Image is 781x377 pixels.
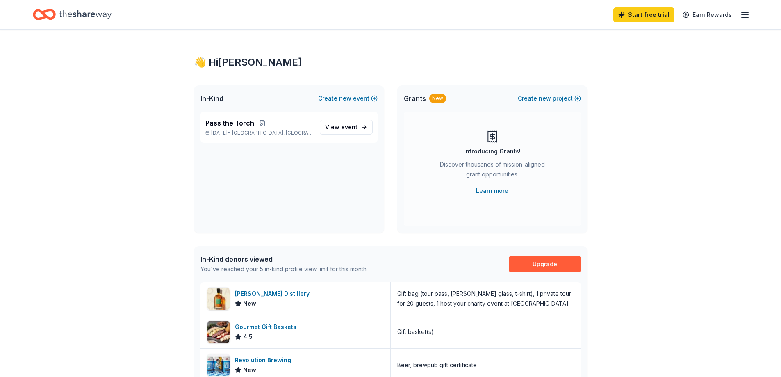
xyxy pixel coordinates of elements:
[613,7,674,22] a: Start free trial
[404,94,426,103] span: Grants
[232,130,313,136] span: [GEOGRAPHIC_DATA], [GEOGRAPHIC_DATA]
[200,94,223,103] span: In-Kind
[243,299,256,308] span: New
[194,56,587,69] div: 👋 Hi [PERSON_NAME]
[429,94,446,103] div: New
[509,256,581,272] a: Upgrade
[200,264,368,274] div: You've reached your 5 in-kind profile view limit for this month.
[200,254,368,264] div: In-Kind donors viewed
[476,186,508,196] a: Learn more
[243,332,253,342] span: 4.5
[464,146,521,156] div: Introducing Grants!
[339,94,351,103] span: new
[397,289,574,308] div: Gift bag (tour pass, [PERSON_NAME] glass, t-shirt), 1 private tour for 20 guests, 1 host your cha...
[325,122,357,132] span: View
[539,94,551,103] span: new
[678,7,737,22] a: Earn Rewards
[243,365,256,375] span: New
[235,289,313,299] div: [PERSON_NAME] Distillery
[207,321,230,343] img: Image for Gourmet Gift Baskets
[341,123,357,130] span: event
[235,322,300,332] div: Gourmet Gift Baskets
[205,118,254,128] span: Pass the Torch
[205,130,313,136] p: [DATE] •
[207,288,230,310] img: Image for KOVAL Distillery
[33,5,112,24] a: Home
[397,360,477,370] div: Beer, brewpub gift certificate
[397,327,434,337] div: Gift basket(s)
[318,94,378,103] button: Createnewevent
[518,94,581,103] button: Createnewproject
[207,354,230,376] img: Image for Revolution Brewing
[320,120,373,135] a: View event
[235,355,294,365] div: Revolution Brewing
[437,160,548,183] div: Discover thousands of mission-aligned grant opportunities.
